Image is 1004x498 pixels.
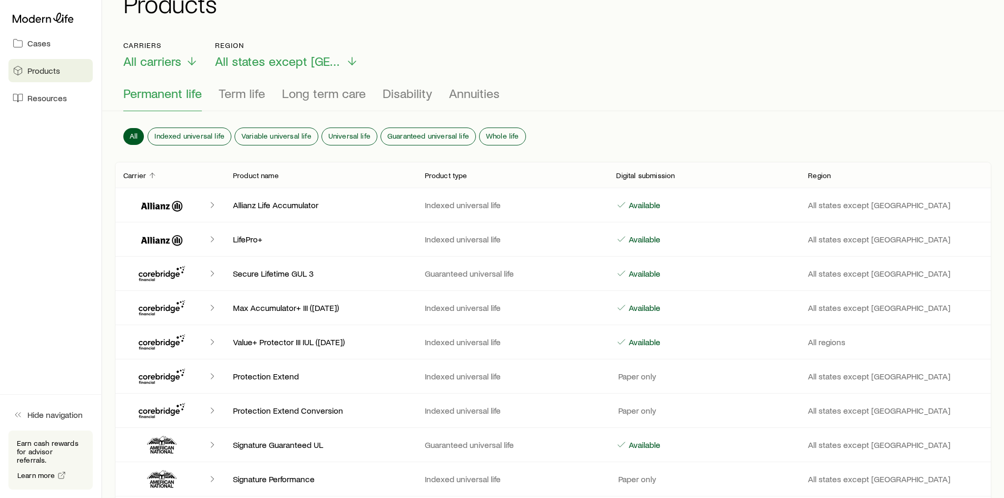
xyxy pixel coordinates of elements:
[233,268,408,279] p: Secure Lifetime GUL 3
[130,132,138,140] span: All
[27,65,60,76] span: Products
[282,86,366,101] span: Long term care
[233,474,408,484] p: Signature Performance
[27,38,51,48] span: Cases
[233,200,408,210] p: Allianz Life Accumulator
[425,405,600,416] p: Indexed universal life
[8,431,93,490] div: Earn cash rewards for advisor referrals.Learn more
[616,171,675,180] p: Digital submission
[808,234,983,245] p: All states except [GEOGRAPHIC_DATA]
[808,337,983,347] p: All regions
[8,403,93,426] button: Hide navigation
[425,474,600,484] p: Indexed universal life
[627,200,660,210] p: Available
[27,409,83,420] span: Hide navigation
[381,128,475,145] button: Guaranteed universal life
[123,86,983,111] div: Product types
[219,86,265,101] span: Term life
[425,302,600,313] p: Indexed universal life
[616,405,656,416] p: Paper only
[215,54,342,69] span: All states except [GEOGRAPHIC_DATA]
[17,439,84,464] p: Earn cash rewards for advisor referrals.
[387,132,469,140] span: Guaranteed universal life
[627,440,660,450] p: Available
[808,171,831,180] p: Region
[154,132,225,140] span: Indexed universal life
[808,200,983,210] p: All states except [GEOGRAPHIC_DATA]
[233,302,408,313] p: Max Accumulator+ III ([DATE])
[486,132,519,140] span: Whole life
[233,405,408,416] p: Protection Extend Conversion
[123,54,181,69] span: All carriers
[241,132,311,140] span: Variable universal life
[808,440,983,450] p: All states except [GEOGRAPHIC_DATA]
[808,474,983,484] p: All states except [GEOGRAPHIC_DATA]
[449,86,500,101] span: Annuities
[215,41,358,69] button: RegionAll states except [GEOGRAPHIC_DATA]
[17,472,55,479] span: Learn more
[233,171,279,180] p: Product name
[425,337,600,347] p: Indexed universal life
[328,132,371,140] span: Universal life
[123,171,146,180] p: Carrier
[8,32,93,55] a: Cases
[27,93,67,103] span: Resources
[808,268,983,279] p: All states except [GEOGRAPHIC_DATA]
[425,171,467,180] p: Product type
[148,128,231,145] button: Indexed universal life
[616,474,656,484] p: Paper only
[627,234,660,245] p: Available
[123,41,198,69] button: CarriersAll carriers
[627,302,660,313] p: Available
[627,268,660,279] p: Available
[480,128,525,145] button: Whole life
[425,234,600,245] p: Indexed universal life
[233,440,408,450] p: Signature Guaranteed UL
[233,371,408,382] p: Protection Extend
[123,41,198,50] p: Carriers
[235,128,318,145] button: Variable universal life
[233,337,408,347] p: Value+ Protector III IUL ([DATE])
[123,86,202,101] span: Permanent life
[8,86,93,110] a: Resources
[425,440,600,450] p: Guaranteed universal life
[123,128,144,145] button: All
[425,371,600,382] p: Indexed universal life
[233,234,408,245] p: LifePro+
[383,86,432,101] span: Disability
[215,41,358,50] p: Region
[425,200,600,210] p: Indexed universal life
[322,128,377,145] button: Universal life
[627,337,660,347] p: Available
[808,371,983,382] p: All states except [GEOGRAPHIC_DATA]
[808,405,983,416] p: All states except [GEOGRAPHIC_DATA]
[425,268,600,279] p: Guaranteed universal life
[616,371,656,382] p: Paper only
[808,302,983,313] p: All states except [GEOGRAPHIC_DATA]
[8,59,93,82] a: Products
